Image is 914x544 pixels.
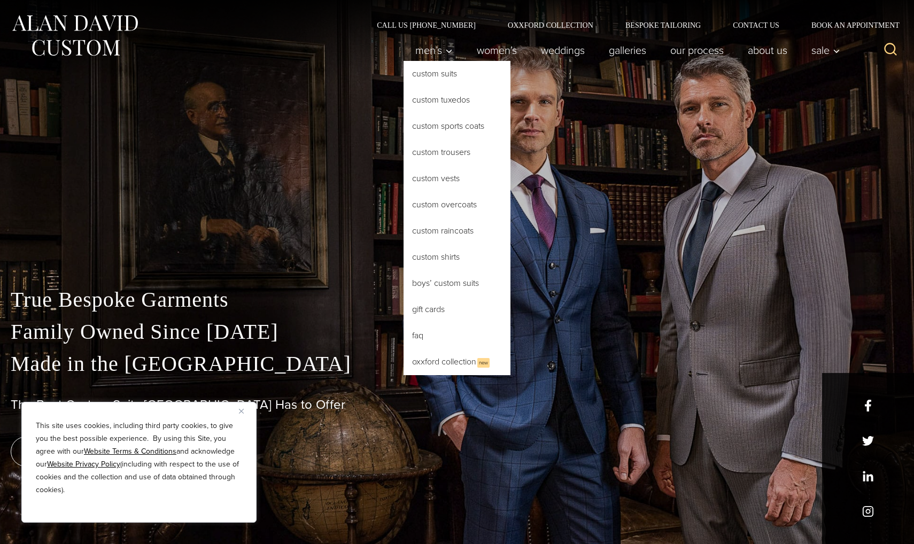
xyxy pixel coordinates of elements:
button: Close [239,405,252,417]
img: Close [239,409,244,414]
span: Men’s [415,45,453,56]
a: Women’s [465,40,529,61]
a: book an appointment [11,437,160,467]
a: Book an Appointment [795,21,903,29]
p: True Bespoke Garments Family Owned Since [DATE] Made in the [GEOGRAPHIC_DATA] [11,284,903,380]
a: Contact Us [717,21,795,29]
p: This site uses cookies, including third party cookies, to give you the best possible experience. ... [36,419,242,496]
h1: The Best Custom Suits [GEOGRAPHIC_DATA] Has to Offer [11,397,903,413]
a: Custom Shirts [404,244,510,270]
a: Our Process [659,40,736,61]
a: FAQ [404,323,510,348]
a: Custom Suits [404,61,510,87]
nav: Secondary Navigation [361,21,903,29]
a: Custom Overcoats [404,192,510,217]
a: Oxxford CollectionNew [404,349,510,375]
button: View Search Form [878,37,903,63]
a: weddings [529,40,597,61]
span: Sale [811,45,840,56]
a: Custom Raincoats [404,218,510,244]
a: Oxxford Collection [492,21,609,29]
a: Website Privacy Policy [47,458,120,470]
nav: Primary Navigation [404,40,846,61]
iframe: Opens a widget where you can chat to one of our agents [845,512,903,539]
a: Bespoke Tailoring [609,21,717,29]
img: Alan David Custom [11,12,139,59]
a: Custom Sports Coats [404,113,510,139]
a: Galleries [597,40,659,61]
a: Custom Trousers [404,139,510,165]
a: Call Us [PHONE_NUMBER] [361,21,492,29]
a: About Us [736,40,800,61]
a: Boys’ Custom Suits [404,270,510,296]
a: Website Terms & Conditions [84,446,176,457]
a: Custom Vests [404,166,510,191]
a: Gift Cards [404,297,510,322]
span: New [477,358,490,368]
a: Custom Tuxedos [404,87,510,113]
